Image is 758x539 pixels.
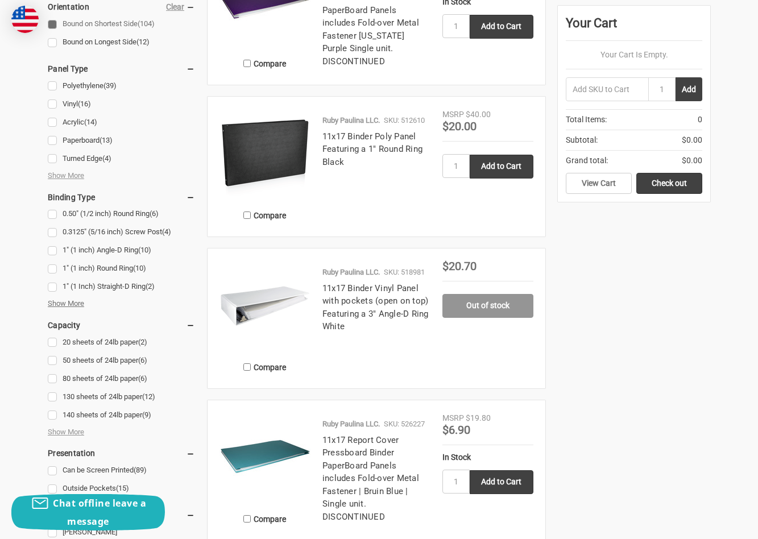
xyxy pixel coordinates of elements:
span: (2) [138,338,147,346]
input: Add to Cart [470,15,533,39]
span: $20.70 [442,259,477,273]
button: Chat offline leave a message [11,494,165,530]
p: Ruby Paulina LLC. [322,418,380,430]
span: $6.90 [442,423,470,437]
a: 0.50" (1/2 inch) Round Ring [48,206,195,222]
input: Compare [243,60,251,67]
p: SKU: 512610 [384,115,425,126]
span: Total Items: [566,114,607,126]
span: (10) [138,246,151,254]
p: SKU: 526227 [384,418,425,430]
p: Ruby Paulina LLC. [322,115,380,126]
span: (12) [142,392,155,401]
img: 11x17 Binder Vinyl Panel with pockets Featuring a 3" Angle-D Ring White [219,260,310,351]
span: $40.00 [466,110,491,119]
div: MSRP [442,109,464,121]
a: 11x17 Binder Vinyl Panel with pockets (open on top) Featuring a 3" Angle-D Ring White [322,283,429,332]
h5: Binding Type [48,190,195,204]
span: $0.00 [682,155,702,167]
a: Bound on Shortest Side [48,16,195,32]
a: Outside Pockets [48,481,195,496]
span: $0.00 [682,134,702,146]
span: (6) [138,374,147,383]
label: Compare [219,206,310,225]
input: Add to Cart [470,470,533,494]
div: Your Cart [566,14,702,41]
span: (4) [162,227,171,236]
input: Compare [243,515,251,523]
a: Vinyl [48,97,195,112]
a: Turned Edge [48,151,195,167]
a: Check out [636,173,702,194]
span: (15) [116,484,129,492]
input: Add SKU to Cart [566,77,648,101]
span: 0 [698,114,702,126]
a: 80 sheets of 24lb paper [48,371,195,387]
input: Add to Cart [470,155,533,179]
a: Can be Screen Printed [48,463,195,478]
a: 130 sheets of 24lb paper [48,389,195,405]
a: Bound on Longest Side [48,35,195,50]
span: (104) [138,19,155,28]
span: (10) [133,264,146,272]
a: 50 sheets of 24lb paper [48,353,195,368]
span: (4) [102,154,111,163]
span: (12) [136,38,150,46]
span: (13) [100,136,113,144]
button: Add [676,77,702,101]
span: Show More [48,426,84,438]
label: Compare [219,358,310,376]
a: Polyethylene [48,78,195,94]
input: Compare [243,363,251,371]
img: duty and tax information for United States [11,6,39,33]
a: 1" (1 Inch) Straight-D Ring [48,279,195,295]
span: (14) [84,118,97,126]
a: 140 sheets of 24lb paper [48,408,195,423]
div: MSRP [442,412,464,424]
h5: Panel Type [48,62,195,76]
span: $19.80 [466,413,491,422]
a: Paperboard [48,133,195,148]
a: Out of stock [442,294,533,318]
span: (89) [134,466,147,474]
input: Compare [243,212,251,219]
span: Subtotal: [566,134,598,146]
div: In Stock [442,451,533,463]
span: (6) [138,356,147,364]
img: 11x17 Binder Poly Panel Featuring a 1" Round Ring Black [219,109,310,200]
label: Compare [219,54,310,73]
a: Acrylic [48,115,195,130]
a: 11x17 Report Cover Pressboard Binder PaperBoard Panels includes Fold-over Metal Fastener | Bruin ... [322,435,419,522]
a: 1" (1 inch) Angle-D Ring [48,243,195,258]
label: Compare [219,509,310,528]
a: 0.3125" (5/16 inch) Screw Post [48,225,195,240]
span: (39) [103,81,117,90]
p: SKU: 518981 [384,267,425,278]
span: Show More [48,298,84,309]
span: (6) [150,209,159,218]
span: Chat offline leave a message [53,497,146,528]
span: Grand total: [566,155,608,167]
img: 11x17 Report Cover Pressboard Binder PaperBoard Panels includes Fold-over Metal Fastener | Bruin ... [219,412,310,503]
p: Your Cart Is Empty. [566,49,702,61]
a: View Cart [566,173,632,194]
span: (2) [146,282,155,291]
span: $20.00 [442,119,477,133]
p: Ruby Paulina LLC. [322,267,380,278]
span: Show More [48,170,84,181]
a: Clear [166,2,184,11]
a: 20 sheets of 24lb paper [48,335,195,350]
span: (9) [142,411,151,419]
a: 11x17 Binder Poly Panel Featuring a 1" Round Ring Black [322,131,423,167]
a: 1" (1 inch) Round Ring [48,261,195,276]
h5: Capacity [48,318,195,332]
span: (16) [78,99,91,108]
h5: Presentation [48,446,195,460]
